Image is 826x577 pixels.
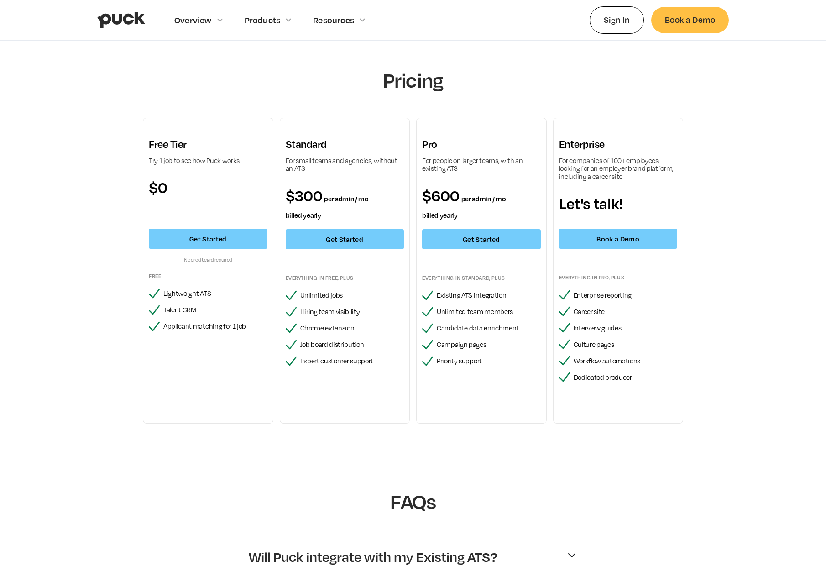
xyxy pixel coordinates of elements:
[300,291,404,299] div: Unlimited jobs
[286,138,404,151] h3: Standard
[437,357,541,365] div: Priority support
[265,68,561,92] h1: Pricing
[300,341,404,349] div: Job board distribution
[559,229,678,249] a: Book a Demo
[149,229,267,249] a: Get Started
[559,274,678,281] div: Everything in pro, plus
[149,273,267,280] div: Free
[174,15,212,25] div: Overview
[422,138,541,151] h3: Pro
[249,548,497,566] p: Will Puck integrate with my Existing ATS?
[590,6,644,33] a: Sign In
[265,489,561,514] h1: FAQs
[437,341,541,349] div: Campaign pages
[149,179,267,195] div: $0
[559,195,678,211] div: Let's talk!
[286,274,404,282] div: Everything in FREE, plus
[574,357,678,365] div: Workflow automations
[300,357,404,365] div: Expert customer support
[574,373,678,382] div: Dedicated producer
[422,229,541,249] a: Get Started
[574,341,678,349] div: Culture pages
[300,308,404,316] div: Hiring team visibility
[286,194,369,219] span: per admin / mo billed yearly
[163,289,267,298] div: Lightweight ATS
[422,157,541,173] div: For people on larger teams, with an existing ATS
[163,322,267,330] div: Applicant matching for 1 job
[286,229,404,249] a: Get Started
[437,308,541,316] div: Unlimited team members
[559,157,678,181] div: For companies of 100+ employees looking for an employer brand platform, including a career site
[437,324,541,332] div: Candidate data enrichment
[559,138,678,151] h3: Enterprise
[422,194,506,219] span: per admin / mo billed yearly
[313,15,354,25] div: Resources
[245,15,281,25] div: Products
[422,187,541,220] div: $600
[149,157,267,165] div: Try 1 job to see how Puck works
[651,7,729,33] a: Book a Demo
[422,274,541,282] div: Everything in standard, plus
[163,306,267,314] div: Talent CRM
[574,308,678,316] div: Career site
[149,138,267,151] h3: Free Tier
[286,187,404,220] div: $300
[149,256,267,263] div: No credit card required
[300,324,404,332] div: Chrome extension
[437,291,541,299] div: Existing ATS integration
[286,157,404,173] div: For small teams and agencies, without an ATS
[574,291,678,299] div: Enterprise reporting
[574,324,678,332] div: Interview guides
